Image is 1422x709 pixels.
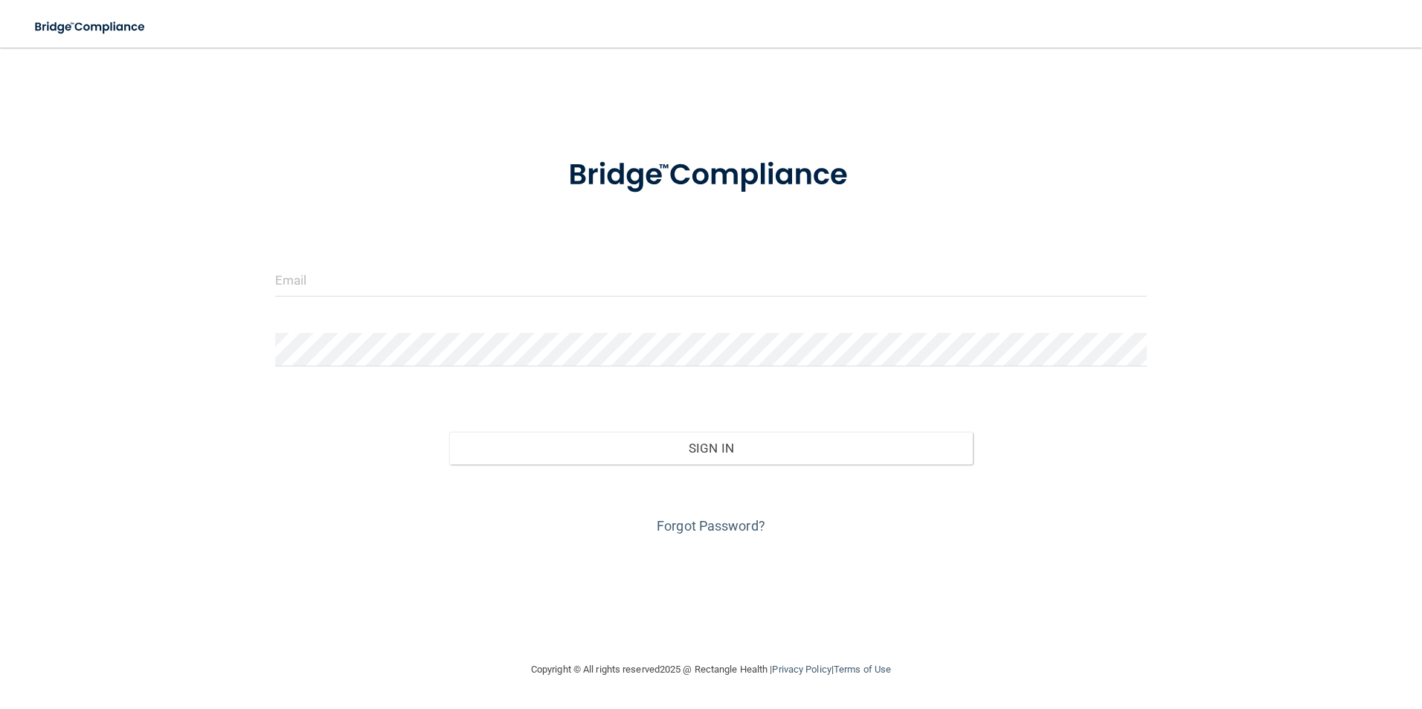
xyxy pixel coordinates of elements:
[657,518,765,534] a: Forgot Password?
[440,646,982,693] div: Copyright © All rights reserved 2025 @ Rectangle Health | |
[834,664,891,675] a: Terms of Use
[538,137,884,214] img: bridge_compliance_login_screen.278c3ca4.svg
[449,432,973,464] button: Sign In
[22,12,159,42] img: bridge_compliance_login_screen.278c3ca4.svg
[275,263,1148,297] input: Email
[772,664,831,675] a: Privacy Policy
